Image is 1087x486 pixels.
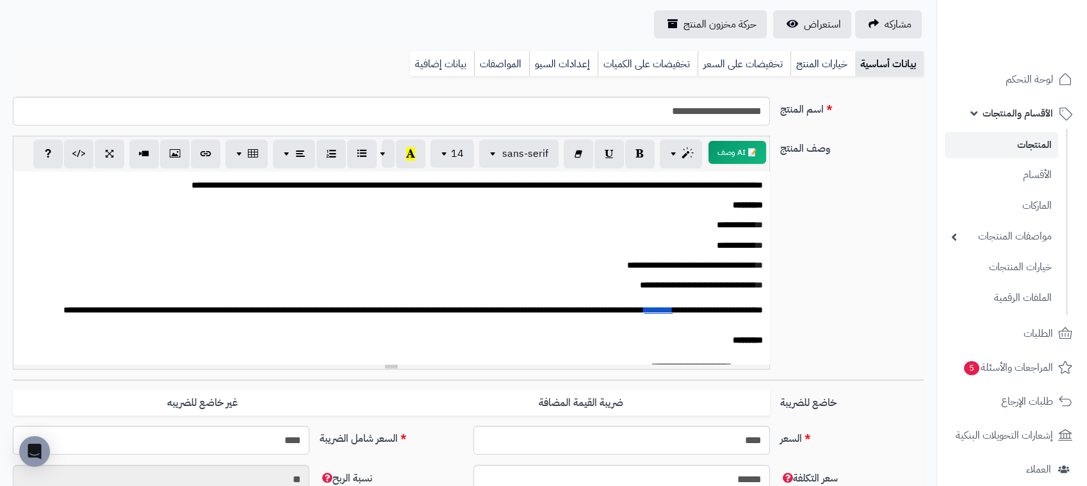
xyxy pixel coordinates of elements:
[945,454,1079,485] a: العملاء
[855,51,924,77] a: بيانات أساسية
[775,390,929,410] label: خاضع للضريبة
[983,104,1053,122] span: الأقسام والمنتجات
[775,136,929,156] label: وصف المنتج
[790,51,855,77] a: خيارات المنتج
[945,318,1079,349] a: الطلبات
[956,426,1053,444] span: إشعارات التحويلات البنكية
[698,51,790,77] a: تخفيضات على السعر
[963,359,1053,377] span: المراجعات والأسئلة
[945,386,1079,417] a: طلبات الإرجاع
[598,51,698,77] a: تخفيضات على الكميات
[804,17,841,32] span: استعراض
[1026,460,1051,478] span: العملاء
[654,10,767,38] a: حركة مخزون المنتج
[529,51,598,77] a: إعدادات السيو
[773,10,851,38] a: استعراض
[430,140,474,168] button: 14
[945,352,1079,383] a: المراجعات والأسئلة5
[315,426,468,446] label: السعر شامل الضريبة
[451,146,464,161] span: 14
[945,192,1058,220] a: الماركات
[479,140,559,168] button: sans-serif
[945,254,1058,281] a: خيارات المنتجات
[775,97,929,117] label: اسم المنتج
[945,420,1079,451] a: إشعارات التحويلات البنكية
[474,51,529,77] a: المواصفات
[391,390,770,416] label: ضريبة القيمة المضافة
[19,436,50,467] div: Open Intercom Messenger
[780,471,838,486] span: سعر التكلفة
[1006,70,1053,88] span: لوحة التحكم
[683,17,756,32] span: حركة مخزون المنتج
[945,64,1079,95] a: لوحة التحكم
[13,390,391,416] label: غير خاضع للضريبه
[320,471,372,486] span: نسبة الربح
[945,161,1058,189] a: الأقسام
[945,132,1058,158] a: المنتجات
[964,361,979,375] span: 5
[1024,325,1053,343] span: الطلبات
[885,17,911,32] span: مشاركه
[502,146,548,161] span: sans-serif
[855,10,922,38] a: مشاركه
[708,141,766,164] button: 📝 AI وصف
[775,426,929,446] label: السعر
[945,284,1058,312] a: الملفات الرقمية
[410,51,474,77] a: بيانات إضافية
[1001,393,1053,410] span: طلبات الإرجاع
[945,223,1058,250] a: مواصفات المنتجات
[1000,32,1075,59] img: logo-2.png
